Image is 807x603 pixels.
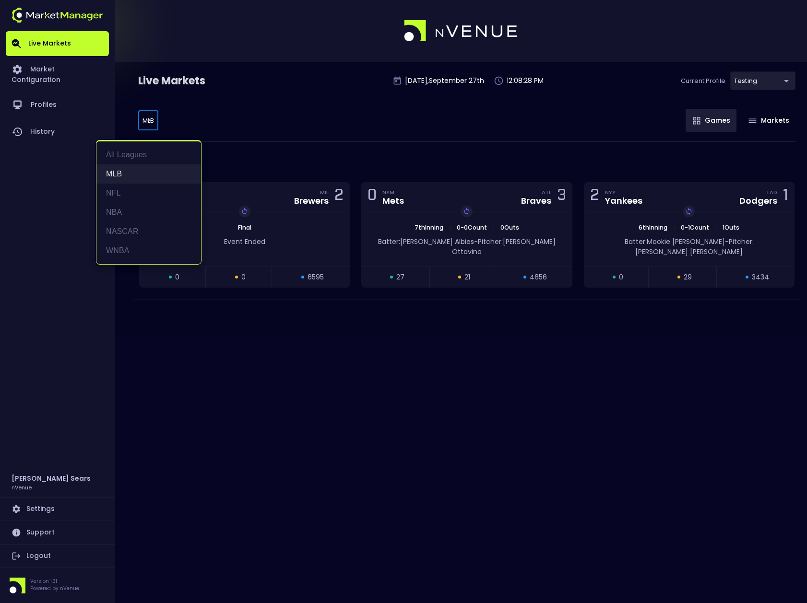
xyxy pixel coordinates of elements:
[96,203,201,222] li: NBA
[96,145,201,164] li: All Leagues
[96,241,201,260] li: WNBA
[96,222,201,241] li: NASCAR
[96,184,201,203] li: NFL
[96,164,201,184] li: MLB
